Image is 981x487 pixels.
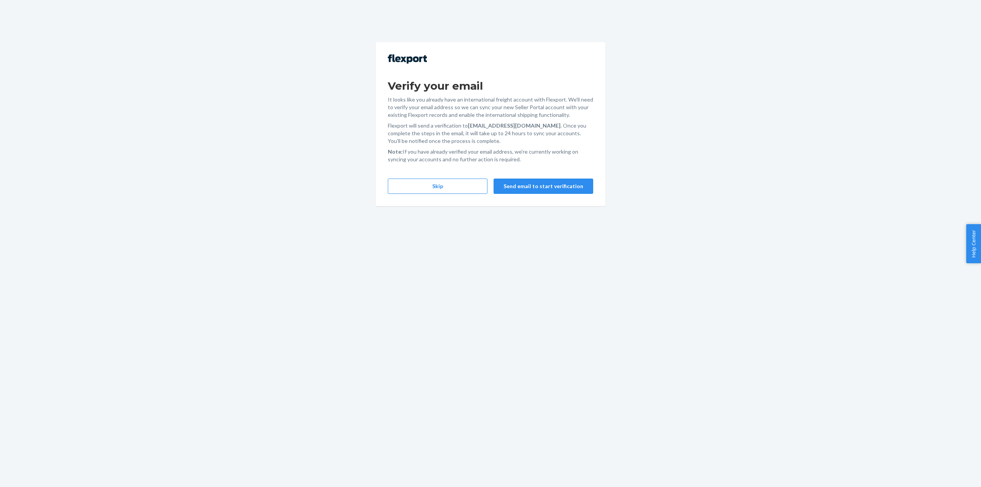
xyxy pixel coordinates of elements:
[388,79,593,93] h1: Verify your email
[388,179,487,194] button: Skip
[468,122,561,129] strong: [EMAIL_ADDRESS][DOMAIN_NAME]
[494,179,593,194] button: Send email to start verification
[966,224,981,263] button: Help Center
[388,148,403,155] strong: Note:
[388,54,427,64] img: Flexport logo
[388,148,593,163] p: If you have already verified your email address, we're currently working on syncing your accounts...
[388,122,593,145] p: Flexport will send a verification to . Once you complete the steps in the email, it will take up ...
[388,96,593,119] p: It looks like you already have an international freight account with Flexport. We'll need to veri...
